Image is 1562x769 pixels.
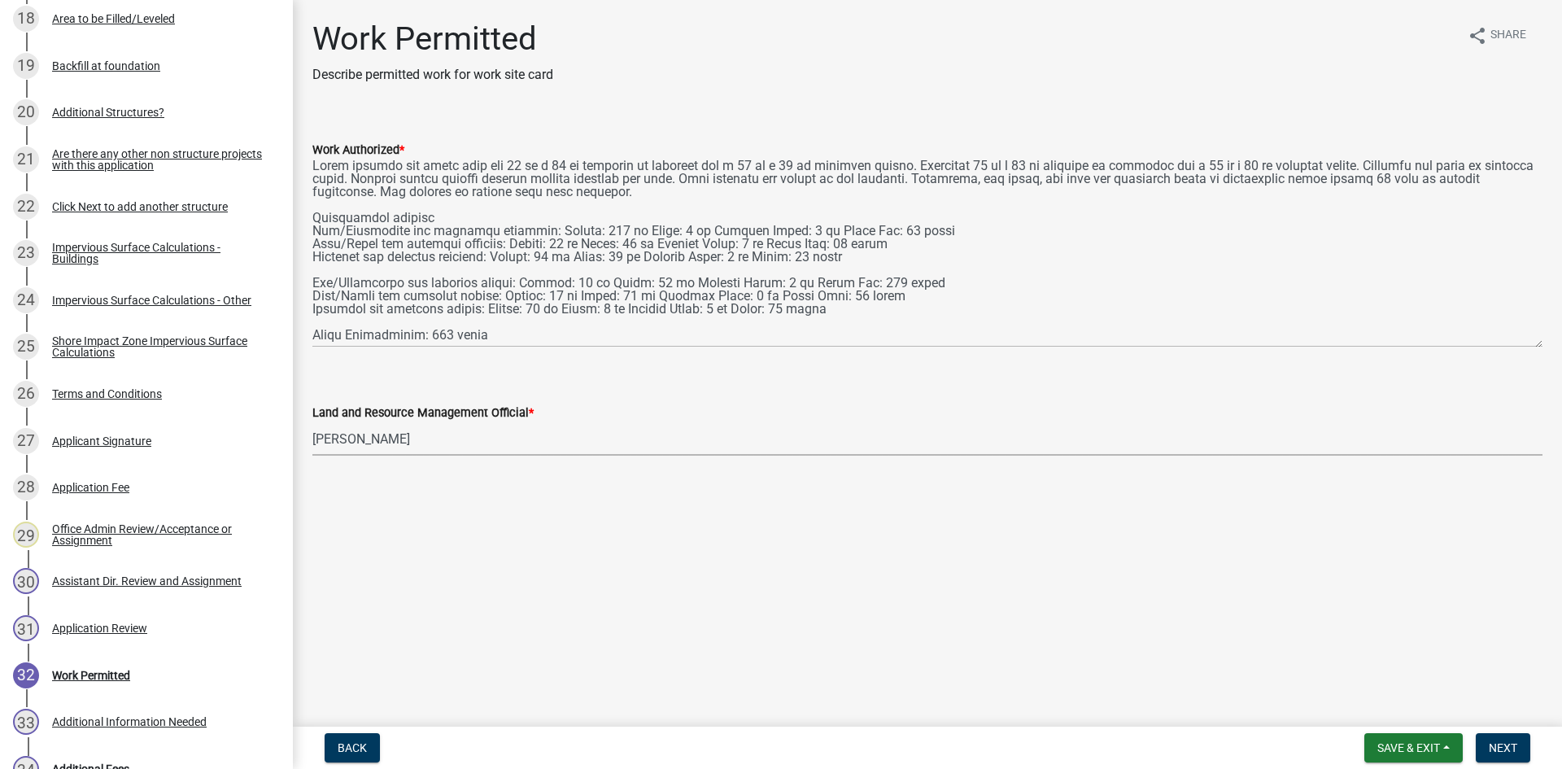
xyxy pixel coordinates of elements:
div: Additional Structures? [52,107,164,118]
label: Land and Resource Management Official [312,408,534,419]
div: Assistant Dir. Review and Assignment [52,575,242,587]
div: Click Next to add another structure [52,201,228,212]
div: 23 [13,240,39,266]
div: 28 [13,474,39,500]
div: 31 [13,615,39,641]
div: 33 [13,709,39,735]
span: Save & Exit [1377,741,1440,754]
div: Office Admin Review/Acceptance or Assignment [52,523,267,546]
button: shareShare [1455,20,1539,51]
span: Next [1489,741,1517,754]
div: 22 [13,194,39,220]
div: 24 [13,287,39,313]
span: Back [338,741,367,754]
div: 29 [13,522,39,548]
button: Next [1476,733,1530,762]
span: Share [1490,26,1526,46]
div: Applicant Signature [52,435,151,447]
div: Are there any other non structure projects with this application [52,148,267,171]
div: 20 [13,99,39,125]
h1: Work Permitted [312,20,553,59]
div: 21 [13,146,39,173]
div: 19 [13,53,39,79]
div: 25 [13,334,39,360]
div: Impervious Surface Calculations - Other [52,295,251,306]
div: 27 [13,428,39,454]
div: Terms and Conditions [52,388,162,400]
div: Area to be Filled/Leveled [52,13,175,24]
div: Application Fee [52,482,129,493]
div: Additional Information Needed [52,716,207,727]
p: Describe permitted work for work site card [312,65,553,85]
div: 30 [13,568,39,594]
button: Save & Exit [1364,733,1463,762]
div: 26 [13,381,39,407]
label: Work Authorized [312,145,404,156]
div: Impervious Surface Calculations - Buildings [52,242,267,264]
div: Shore Impact Zone Impervious Surface Calculations [52,335,267,358]
button: Back [325,733,380,762]
div: Application Review [52,623,147,634]
div: 18 [13,6,39,32]
div: Backfill at foundation [52,60,160,72]
div: Work Permitted [52,670,130,681]
i: share [1468,26,1487,46]
div: 32 [13,662,39,688]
